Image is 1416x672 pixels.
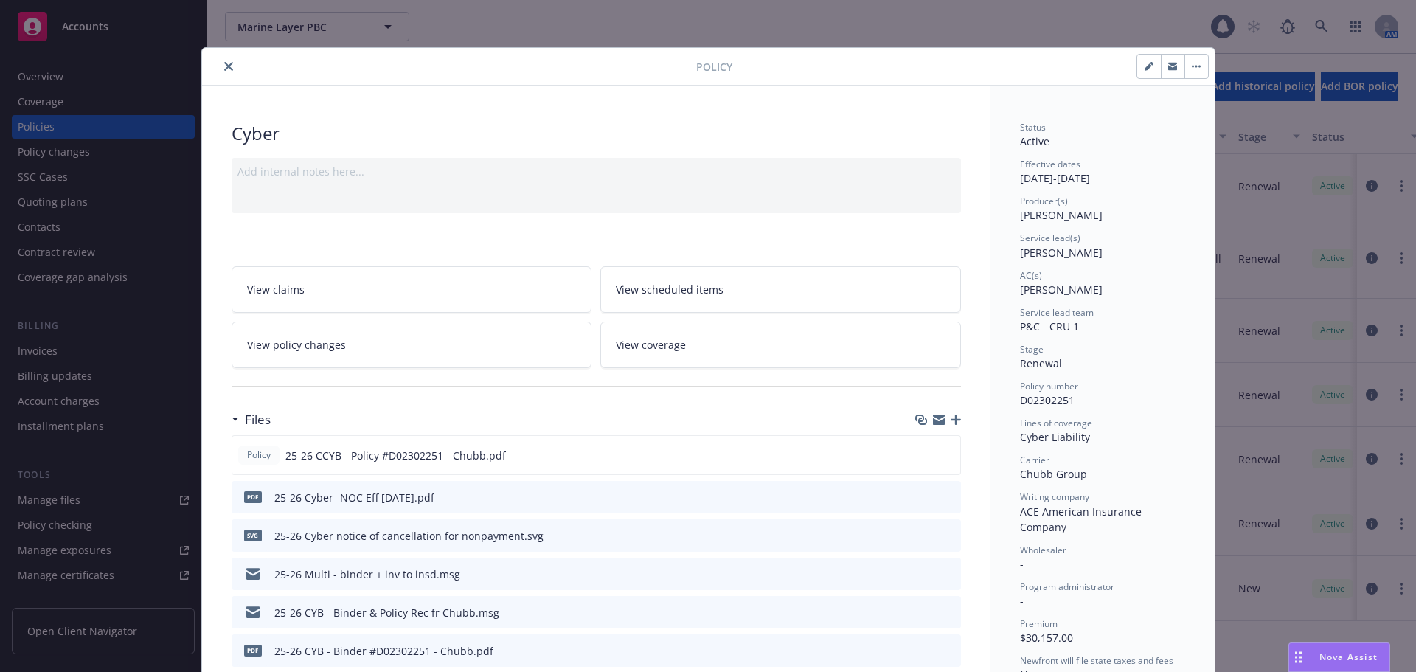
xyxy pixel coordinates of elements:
[237,164,955,179] div: Add internal notes here...
[696,59,732,75] span: Policy
[220,58,237,75] button: close
[942,528,955,544] button: preview file
[244,491,262,502] span: pdf
[1020,617,1058,630] span: Premium
[1020,195,1068,207] span: Producer(s)
[247,337,346,353] span: View policy changes
[1020,283,1103,297] span: [PERSON_NAME]
[1020,557,1024,571] span: -
[1020,246,1103,260] span: [PERSON_NAME]
[1020,121,1046,134] span: Status
[942,643,955,659] button: preview file
[918,605,930,620] button: download file
[1020,467,1087,481] span: Chubb Group
[1020,319,1079,333] span: P&C - CRU 1
[1020,505,1145,534] span: ACE American Insurance Company
[285,448,506,463] span: 25-26 CCYB - Policy #D02302251 - Chubb.pdf
[1020,544,1066,556] span: Wholesaler
[918,567,930,582] button: download file
[1020,356,1062,370] span: Renewal
[1020,393,1075,407] span: D02302251
[1020,631,1073,645] span: $30,157.00
[942,490,955,505] button: preview file
[918,490,930,505] button: download file
[274,605,499,620] div: 25-26 CYB - Binder & Policy Rec fr Chubb.msg
[1020,380,1078,392] span: Policy number
[1020,581,1114,593] span: Program administrator
[1020,429,1185,445] div: Cyber Liability
[918,643,930,659] button: download file
[244,448,274,462] span: Policy
[274,643,493,659] div: 25-26 CYB - Binder #D02302251 - Chubb.pdf
[917,448,929,463] button: download file
[247,282,305,297] span: View claims
[616,337,686,353] span: View coverage
[232,322,592,368] a: View policy changes
[1020,232,1080,244] span: Service lead(s)
[274,528,544,544] div: 25-26 Cyber notice of cancellation for nonpayment.svg
[600,266,961,313] a: View scheduled items
[232,266,592,313] a: View claims
[1020,158,1080,170] span: Effective dates
[1020,417,1092,429] span: Lines of coverage
[1020,654,1173,667] span: Newfront will file state taxes and fees
[942,605,955,620] button: preview file
[244,530,262,541] span: svg
[244,645,262,656] span: pdf
[1288,642,1390,672] button: Nova Assist
[1020,134,1049,148] span: Active
[1020,594,1024,608] span: -
[918,528,930,544] button: download file
[942,567,955,582] button: preview file
[1020,269,1042,282] span: AC(s)
[600,322,961,368] a: View coverage
[1020,158,1185,186] div: [DATE] - [DATE]
[1020,208,1103,222] span: [PERSON_NAME]
[1020,454,1049,466] span: Carrier
[245,410,271,429] h3: Files
[1020,306,1094,319] span: Service lead team
[941,448,954,463] button: preview file
[616,282,723,297] span: View scheduled items
[274,567,460,582] div: 25-26 Multi - binder + inv to insd.msg
[232,121,961,146] div: Cyber
[274,490,434,505] div: 25-26 Cyber -NOC Eff [DATE].pdf
[1020,491,1089,503] span: Writing company
[1319,651,1378,663] span: Nova Assist
[1020,343,1044,356] span: Stage
[232,410,271,429] div: Files
[1289,643,1308,671] div: Drag to move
